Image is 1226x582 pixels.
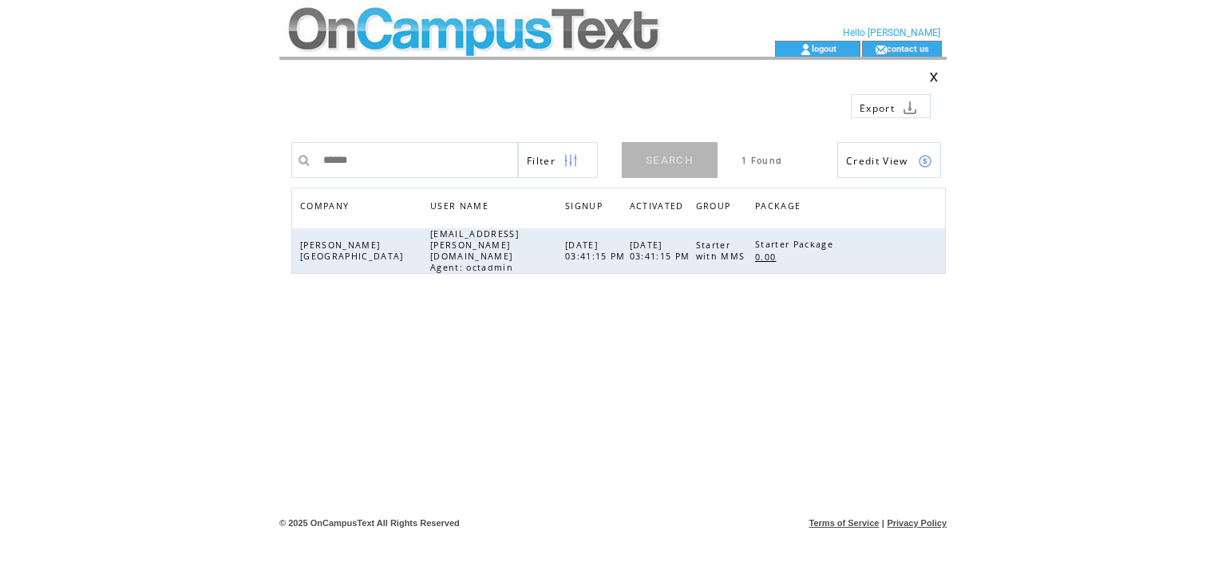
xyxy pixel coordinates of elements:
a: Privacy Policy [887,518,947,528]
span: GROUP [696,196,735,220]
span: PACKAGE [755,196,805,220]
span: COMPANY [300,196,353,220]
a: SEARCH [622,142,718,178]
a: GROUP [696,196,739,220]
img: download.png [903,101,917,115]
a: Filter [518,142,598,178]
span: [DATE] 03:41:15 PM [565,240,630,262]
a: ACTIVATED [630,196,692,220]
a: Export [851,94,931,118]
span: SIGNUP [565,196,607,220]
span: 1 Found [742,155,782,166]
span: Export to csv file [860,101,895,115]
span: ACTIVATED [630,196,688,220]
span: | [882,518,884,528]
span: Starter Package [755,239,837,250]
img: filters.png [564,143,578,179]
span: © 2025 OnCampusText All Rights Reserved [279,518,460,528]
img: contact_us_icon.gif [875,43,887,56]
a: logout [812,43,836,53]
a: USER NAME [430,200,492,210]
a: COMPANY [300,200,353,210]
span: USER NAME [430,196,492,220]
span: Show Credits View [846,154,908,168]
a: PACKAGE [755,196,809,220]
span: 0.00 [755,251,780,263]
a: Terms of Service [809,518,880,528]
img: account_icon.gif [800,43,812,56]
span: Hello [PERSON_NAME] [843,27,940,38]
a: Credit View [837,142,941,178]
span: [PERSON_NAME][GEOGRAPHIC_DATA] [300,240,408,262]
a: 0.00 [755,250,784,263]
span: [DATE] 03:41:15 PM [630,240,694,262]
span: [EMAIL_ADDRESS][PERSON_NAME][DOMAIN_NAME] Agent: octadmin [430,228,519,273]
a: contact us [887,43,929,53]
span: Show filters [527,154,556,168]
span: Starter with MMS [696,240,749,262]
a: SIGNUP [565,200,607,210]
img: credits.png [918,154,932,168]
